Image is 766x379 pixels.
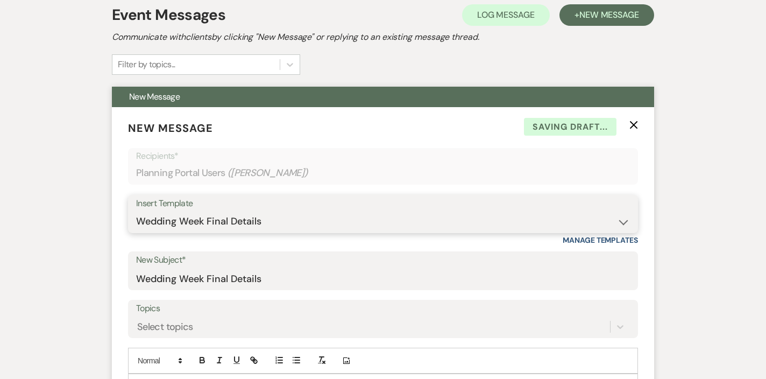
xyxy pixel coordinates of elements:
span: Saving draft... [524,118,616,136]
h1: Event Messages [112,4,225,26]
button: +New Message [559,4,654,26]
label: New Subject* [136,252,630,268]
p: Recipients* [136,149,630,163]
button: Log Message [462,4,550,26]
div: Planning Portal Users [136,163,630,184]
span: New Message [129,91,180,102]
h2: Communicate with clients by clicking "New Message" or replying to an existing message thread. [112,31,654,44]
span: Log Message [477,9,535,20]
span: ( [PERSON_NAME] ) [228,166,308,180]
a: Manage Templates [563,235,638,245]
div: Insert Template [136,196,630,212]
div: Filter by topics... [118,58,175,71]
span: New Message [128,121,213,135]
label: Topics [136,301,630,317]
div: Select topics [137,320,193,334]
span: New Message [579,9,639,20]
